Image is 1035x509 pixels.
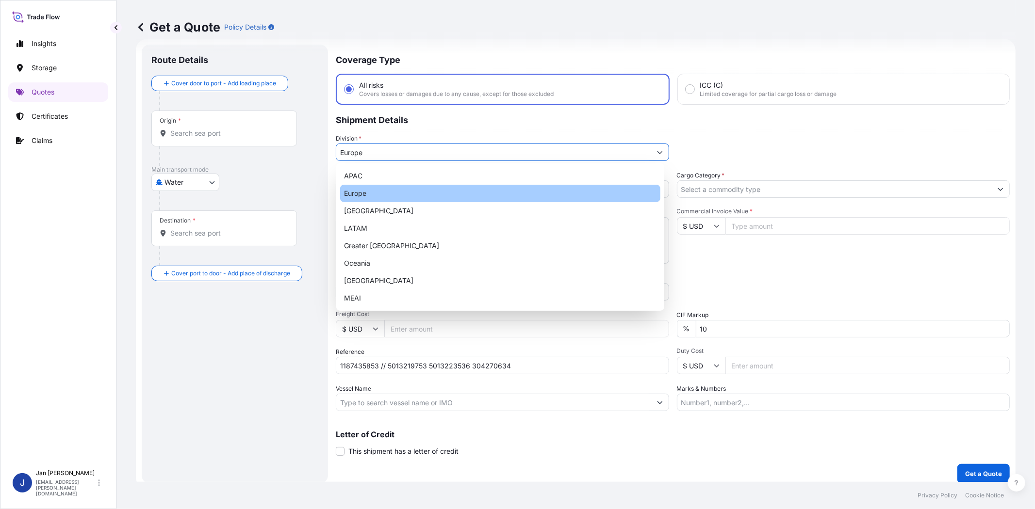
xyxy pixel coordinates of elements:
p: Certificates [32,111,68,121]
p: Storage [32,63,57,73]
span: Covers losses or damages due to any cause, except for those excluded [359,90,554,98]
span: All risks [359,80,383,90]
div: % [677,320,696,337]
input: Number1, number2,... [677,394,1010,411]
label: Named Assured [336,273,383,283]
input: Enter amount [384,320,669,337]
input: Origin [170,128,285,138]
span: J [20,478,25,488]
p: Main transport mode [151,166,318,174]
div: MEAI [340,289,660,307]
p: Get a Quote [136,19,220,35]
button: Show suggestions [651,394,669,411]
p: Quotes [32,87,54,97]
label: Marks & Numbers [677,384,726,394]
button: Select transport [151,174,219,191]
div: Greater [GEOGRAPHIC_DATA] [340,237,660,254]
input: Type to search division [336,143,651,161]
div: [GEOGRAPHIC_DATA] [340,202,660,220]
p: Privacy Policy [918,492,957,499]
span: Commercial Invoice Value [677,207,1010,215]
span: Cover door to port - Add loading place [171,79,276,88]
div: Destination [160,217,196,224]
label: Reference [336,347,364,357]
input: Destination [170,228,285,238]
span: ICC (C) [700,80,723,90]
div: [GEOGRAPHIC_DATA] [340,272,660,289]
div: Oceania [340,254,660,272]
p: Cookie Notice [965,492,1004,499]
input: Select a commodity type [677,180,992,198]
input: Enter percentage [696,320,1010,337]
button: Show suggestions [992,180,1009,198]
input: Enter amount [725,357,1010,374]
button: Show suggestions [651,143,669,161]
span: Duty Cost [677,347,1010,355]
span: Cover port to door - Add place of discharge [171,269,290,278]
p: Policy Details [224,22,266,32]
input: Type amount [725,217,1010,235]
p: Shipment Details [336,105,1010,134]
label: Description of Cargo [336,207,396,217]
span: This shipment has a letter of credit [348,446,459,456]
p: Jan [PERSON_NAME] [36,469,96,477]
div: Origin [160,117,181,125]
span: Limited coverage for partial cargo loss or damage [700,90,837,98]
p: Letter of Credit [336,430,1010,438]
div: Europe [340,185,660,202]
span: Freight Cost [336,310,669,318]
p: Coverage Type [336,45,1010,74]
input: Type to search vessel name or IMO [336,394,651,411]
div: Suggestions [340,167,660,307]
div: LATAM [340,220,660,237]
p: Route Details [151,54,208,66]
label: Vessel Name [336,384,371,394]
label: CIF Markup [677,310,709,320]
span: Water [164,177,183,187]
div: APAC [340,167,660,185]
p: Get a Quote [965,469,1002,478]
p: [EMAIL_ADDRESS][PERSON_NAME][DOMAIN_NAME] [36,479,96,496]
label: Division [336,134,361,143]
p: Insights [32,39,56,48]
p: Claims [32,136,52,145]
label: Cargo Category [677,171,725,180]
span: Date of Departure [336,171,389,180]
input: Your internal reference [336,357,669,374]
